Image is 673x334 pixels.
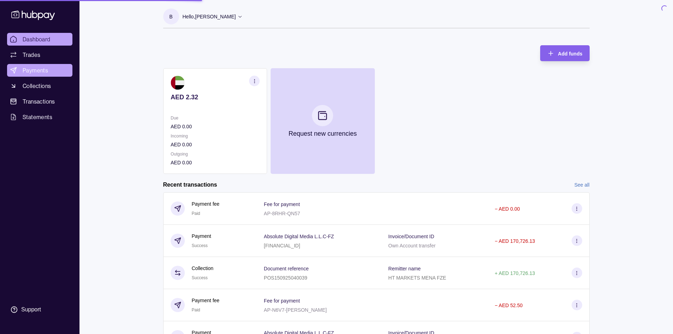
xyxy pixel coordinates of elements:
p: Payment fee [192,200,220,208]
a: Transactions [7,95,72,108]
p: Payment fee [192,297,220,304]
a: Collections [7,80,72,92]
p: − AED 170,726.13 [495,238,535,244]
button: Add funds [540,45,589,61]
p: HT MARKETS MENA FZE [388,275,446,281]
a: Support [7,302,72,317]
p: Invoice/Document ID [388,234,434,239]
a: Trades [7,48,72,61]
p: AP-N6V7-[PERSON_NAME] [264,307,327,313]
p: Absolute Digital Media L.L.C-FZ [264,234,334,239]
p: Document reference [264,266,309,271]
div: Support [21,306,41,314]
span: Transactions [23,97,55,106]
p: [FINANCIAL_ID] [264,243,300,248]
p: Remitter name [388,266,421,271]
span: Statements [23,113,52,121]
p: AED 0.00 [171,123,260,130]
p: Due [171,114,260,122]
a: Dashboard [7,33,72,46]
p: AED 0.00 [171,141,260,148]
span: Success [192,243,208,248]
p: Incoming [171,132,260,140]
span: Payments [23,66,48,75]
p: AP-8RHR-QN57 [264,211,300,216]
p: Payment [192,232,211,240]
h2: Recent transactions [163,181,217,189]
span: Dashboard [23,35,51,43]
p: Hello, [PERSON_NAME] [183,13,236,20]
p: Request new currencies [288,130,356,137]
span: Collections [23,82,51,90]
p: Collection [192,264,213,272]
p: − AED 52.50 [495,303,523,308]
p: B [169,13,172,20]
p: Outgoing [171,150,260,158]
a: Statements [7,111,72,123]
a: Payments [7,64,72,77]
p: AED 0.00 [171,159,260,166]
p: AED 2.32 [171,93,260,101]
span: Paid [192,211,200,216]
p: Fee for payment [264,201,300,207]
p: Fee for payment [264,298,300,304]
p: Own Account transfer [388,243,436,248]
p: + AED 170,726.13 [495,270,535,276]
span: Add funds [558,51,582,57]
p: POS150925040039 [264,275,307,281]
span: Trades [23,51,40,59]
span: Paid [192,307,200,312]
img: ae [171,76,185,90]
button: Request new currencies [271,68,374,174]
a: See all [574,181,590,189]
p: − AED 0.00 [495,206,520,212]
span: Success [192,275,208,280]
